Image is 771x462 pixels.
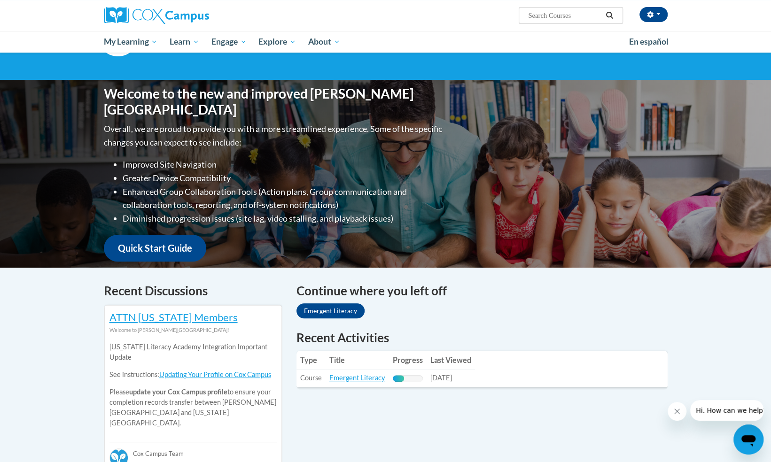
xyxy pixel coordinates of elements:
[639,7,668,22] button: Account Settings
[527,10,602,21] input: Search Courses
[98,31,164,53] a: My Learning
[733,424,763,454] iframe: Button to launch messaging window
[296,282,668,300] h4: Continue where you left off
[300,374,322,382] span: Course
[170,36,199,47] span: Learn
[296,351,326,370] th: Type
[123,212,444,225] li: Diminished progression issues (site lag, video stalling, and playback issues)
[164,31,205,53] a: Learn
[211,36,247,47] span: Engage
[690,400,763,421] iframe: Message from company
[602,10,616,21] button: Search
[104,282,282,300] h4: Recent Discussions
[296,303,365,318] a: Emergent Literacy
[252,31,302,53] a: Explore
[258,36,296,47] span: Explore
[326,351,389,370] th: Title
[123,171,444,185] li: Greater Device Compatibility
[109,311,238,323] a: ATTN [US_STATE] Members
[103,36,157,47] span: My Learning
[104,7,209,24] img: Cox Campus
[129,388,227,396] b: update your Cox Campus profile
[430,374,452,382] span: [DATE]
[104,122,444,149] p: Overall, we are proud to provide you with a more streamlined experience. Some of the specific cha...
[296,329,668,346] h1: Recent Activities
[109,335,277,435] div: Please to ensure your completion records transfer between [PERSON_NAME][GEOGRAPHIC_DATA] and [US_...
[123,158,444,171] li: Improved Site Navigation
[302,31,346,53] a: About
[308,36,340,47] span: About
[329,374,385,382] a: Emergent Literacy
[427,351,475,370] th: Last Viewed
[6,7,76,14] span: Hi. How can we help?
[123,185,444,212] li: Enhanced Group Collaboration Tools (Action plans, Group communication and collaboration tools, re...
[205,31,253,53] a: Engage
[389,351,427,370] th: Progress
[109,442,277,459] div: Cox Campus Team
[623,32,675,52] a: En español
[159,370,271,378] a: Updating Your Profile on Cox Campus
[104,7,282,24] a: Cox Campus
[109,370,277,380] p: See instructions:
[109,325,277,335] div: Welcome to [PERSON_NAME][GEOGRAPHIC_DATA]!
[109,342,277,362] p: [US_STATE] Literacy Academy Integration Important Update
[668,402,686,421] iframe: Close message
[104,86,444,117] h1: Welcome to the new and improved [PERSON_NAME][GEOGRAPHIC_DATA]
[629,37,669,46] span: En español
[104,235,206,262] a: Quick Start Guide
[90,31,682,53] div: Main menu
[393,375,404,382] div: Progress, %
